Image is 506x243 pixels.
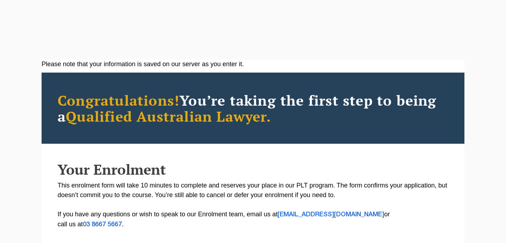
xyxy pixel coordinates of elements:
[66,107,271,126] span: Qualified Australian Lawyer.
[42,59,464,69] div: Please note that your information is saved on our server as you enter it.
[58,162,448,177] h2: Your Enrolment
[58,181,448,229] p: This enrolment form will take 10 minutes to complete and reserves your place in our PLT program. ...
[278,212,384,217] a: [EMAIL_ADDRESS][DOMAIN_NAME]
[58,91,179,110] span: Congratulations!
[58,92,448,124] h2: You’re taking the first step to being a
[83,222,122,227] a: 03 8667 5667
